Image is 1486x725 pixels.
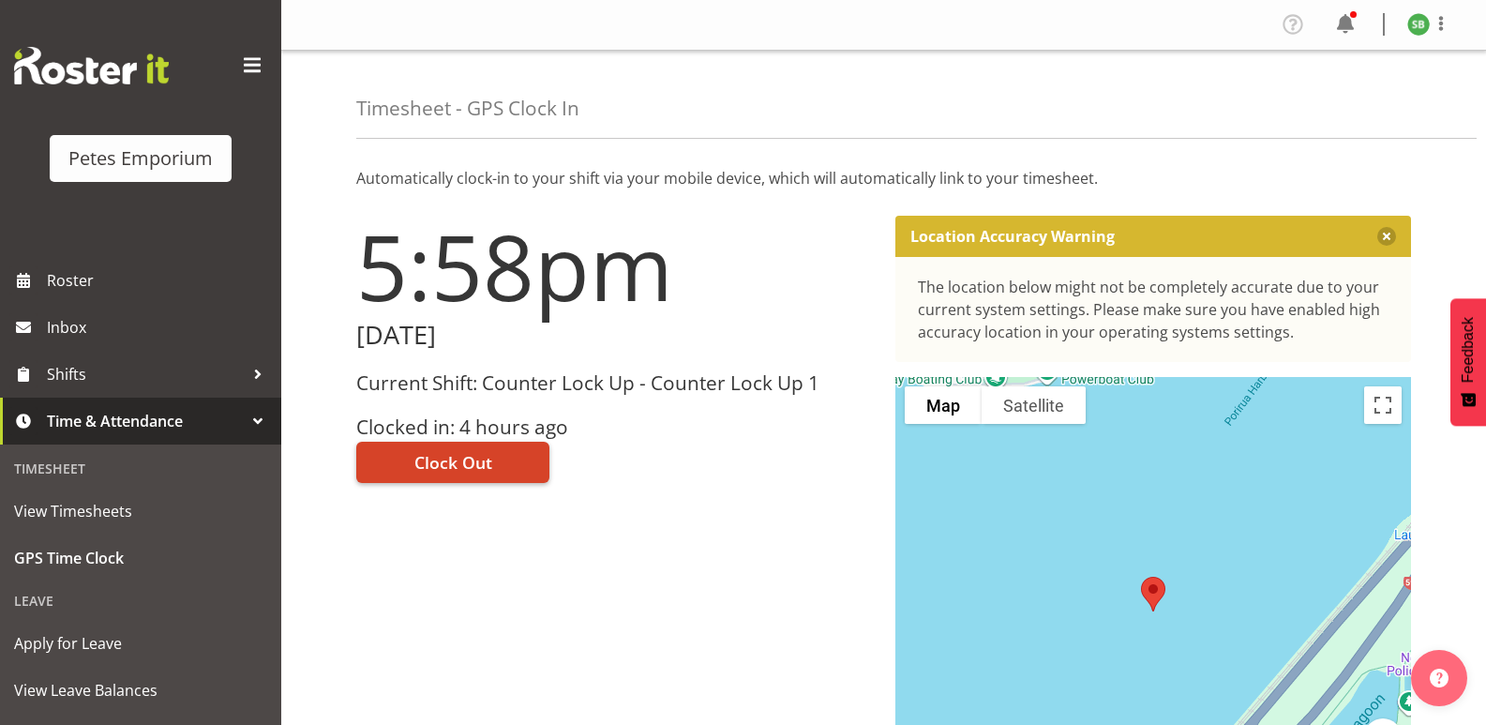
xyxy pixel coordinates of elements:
span: GPS Time Clock [14,544,267,572]
button: Show street map [905,386,982,424]
span: Clock Out [414,450,492,475]
h2: [DATE] [356,321,873,350]
h3: Current Shift: Counter Lock Up - Counter Lock Up 1 [356,372,873,394]
img: Rosterit website logo [14,47,169,84]
button: Close message [1377,227,1396,246]
a: GPS Time Clock [5,535,277,582]
a: View Timesheets [5,488,277,535]
button: Toggle fullscreen view [1364,386,1402,424]
span: Apply for Leave [14,629,267,657]
h4: Timesheet - GPS Clock In [356,98,579,119]
h3: Clocked in: 4 hours ago [356,416,873,438]
div: The location below might not be completely accurate due to your current system settings. Please m... [918,276,1389,343]
button: Show satellite imagery [982,386,1086,424]
span: Time & Attendance [47,407,244,435]
img: help-xxl-2.png [1430,669,1448,687]
a: View Leave Balances [5,667,277,714]
div: Petes Emporium [68,144,213,173]
span: View Timesheets [14,497,267,525]
span: Feedback [1460,317,1477,383]
img: stephanie-burden9828.jpg [1407,13,1430,36]
span: View Leave Balances [14,676,267,704]
h1: 5:58pm [356,216,873,317]
span: Inbox [47,313,272,341]
p: Location Accuracy Warning [910,227,1115,246]
p: Automatically clock-in to your shift via your mobile device, which will automatically link to you... [356,167,1411,189]
div: Timesheet [5,449,277,488]
a: Apply for Leave [5,620,277,667]
div: Leave [5,582,277,620]
span: Shifts [47,360,244,388]
button: Clock Out [356,442,549,483]
button: Feedback - Show survey [1450,298,1486,426]
span: Roster [47,266,272,295]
